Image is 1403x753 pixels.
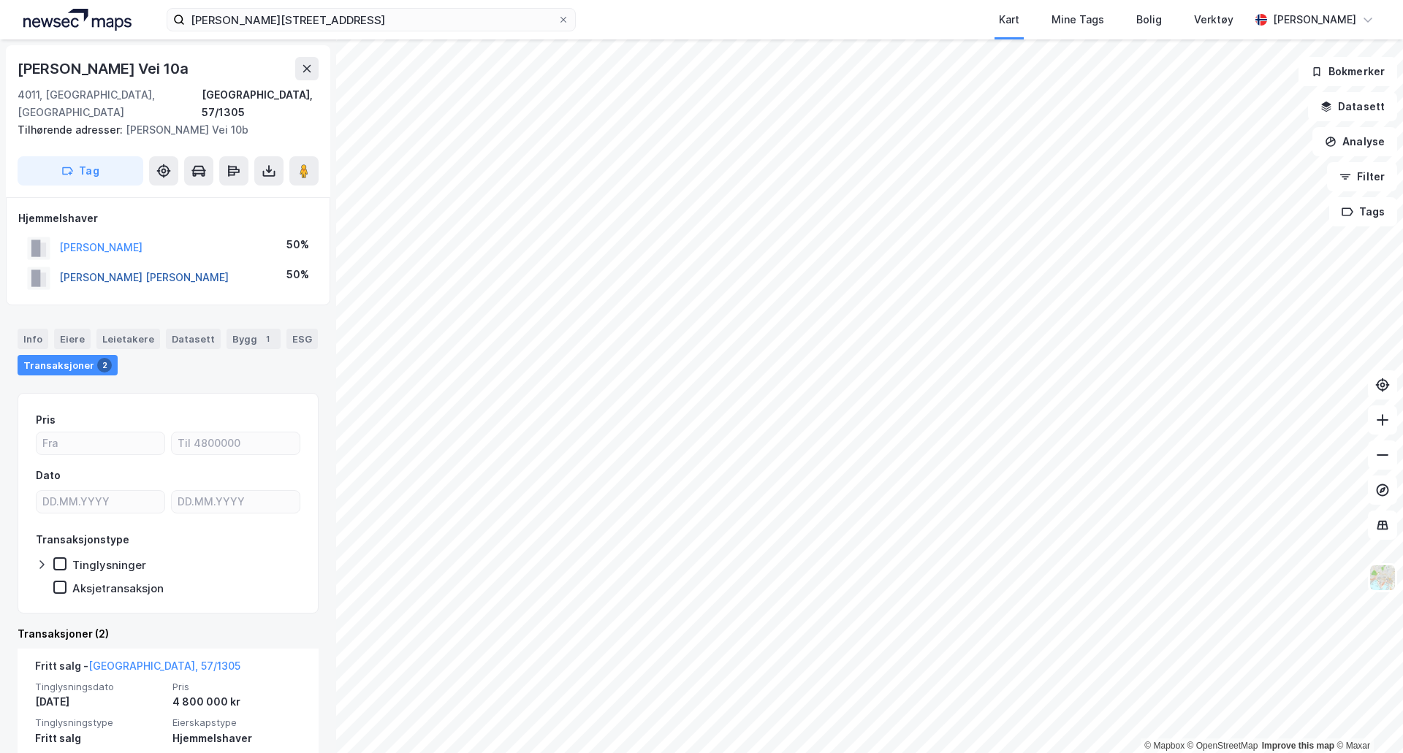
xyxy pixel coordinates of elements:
div: [DATE] [35,693,164,711]
div: Transaksjonstype [36,531,129,548]
div: Eiere [54,329,91,349]
div: Fritt salg - [35,657,240,681]
div: Fritt salg [35,730,164,747]
img: logo.a4113a55bc3d86da70a041830d287a7e.svg [23,9,132,31]
a: OpenStreetMap [1187,741,1258,751]
div: Leietakere [96,329,160,349]
div: 1 [260,332,275,346]
input: DD.MM.YYYY [172,491,300,513]
input: Til 4800000 [172,432,300,454]
img: Z [1369,564,1396,592]
div: Pris [36,411,56,429]
div: [PERSON_NAME] Vei 10a [18,57,191,80]
div: Transaksjoner [18,355,118,375]
div: Verktøy [1194,11,1233,28]
button: Bokmerker [1299,57,1397,86]
span: Tilhørende adresser: [18,123,126,136]
div: Info [18,329,48,349]
span: Tinglysningstype [35,716,164,729]
div: 2 [97,358,112,372]
div: Transaksjoner (2) [18,625,319,643]
div: Datasett [166,329,221,349]
button: Filter [1327,162,1397,191]
div: [PERSON_NAME] Vei 10b [18,121,307,139]
div: 50% [286,266,309,283]
a: [GEOGRAPHIC_DATA], 57/1305 [88,660,240,672]
div: Kontrollprogram for chat [1330,683,1403,753]
div: Bolig [1136,11,1162,28]
div: Hjemmelshaver [172,730,301,747]
div: Bygg [227,329,281,349]
div: Aksjetransaksjon [72,581,164,595]
div: Dato [36,467,61,484]
button: Tags [1329,197,1397,226]
div: [GEOGRAPHIC_DATA], 57/1305 [202,86,319,121]
div: [PERSON_NAME] [1273,11,1356,28]
div: Hjemmelshaver [18,210,318,227]
input: DD.MM.YYYY [37,491,164,513]
div: 4 800 000 kr [172,693,301,711]
button: Analyse [1312,127,1397,156]
input: Fra [37,432,164,454]
button: Tag [18,156,143,186]
span: Pris [172,681,301,693]
div: 50% [286,236,309,253]
button: Datasett [1308,92,1397,121]
div: ESG [286,329,318,349]
iframe: Chat Widget [1330,683,1403,753]
div: Kart [999,11,1019,28]
a: Mapbox [1144,741,1185,751]
div: Mine Tags [1052,11,1104,28]
a: Improve this map [1262,741,1334,751]
div: Tinglysninger [72,558,146,572]
span: Eierskapstype [172,716,301,729]
div: 4011, [GEOGRAPHIC_DATA], [GEOGRAPHIC_DATA] [18,86,202,121]
input: Søk på adresse, matrikkel, gårdeiere, leietakere eller personer [185,9,558,31]
span: Tinglysningsdato [35,681,164,693]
